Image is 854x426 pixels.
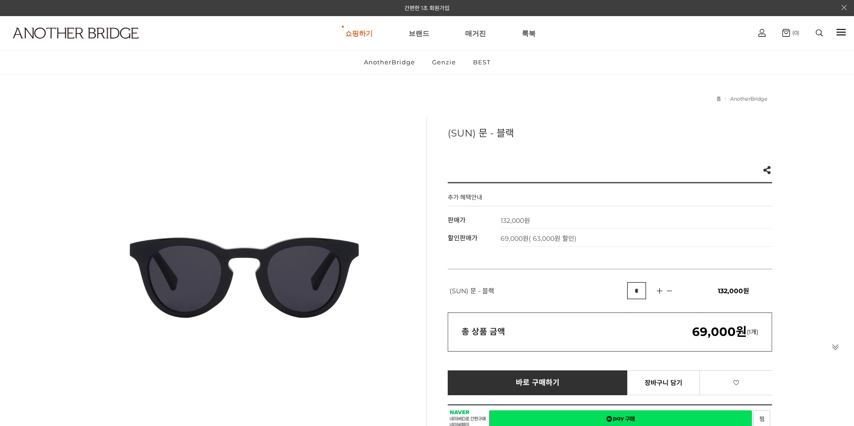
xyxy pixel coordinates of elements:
a: BEST [465,50,498,74]
a: 쇼핑하기 [345,17,373,50]
a: 룩북 [522,17,536,50]
a: 바로 구매하기 [448,370,628,395]
em: 69,000원 [692,324,747,339]
img: 수량감소 [663,287,675,295]
span: 판매가 [448,216,466,224]
img: cart [758,29,766,37]
a: 홈 [716,96,721,102]
img: logo [13,28,138,39]
span: 132,000원 [718,287,749,295]
strong: 총 상품 금액 [462,327,505,337]
img: cart [782,29,790,37]
h3: (SUN) 문 - 블랙 [448,125,772,139]
a: AnotherBridge [356,50,423,74]
strong: 132,000원 [501,216,530,225]
a: 장바구니 담기 [627,370,700,395]
span: 할인판매가 [448,234,478,242]
td: (SUN) 문 - 블랙 [448,269,627,312]
a: 간편한 1초 회원가입 [404,5,450,11]
a: logo [5,28,133,61]
span: 바로 구매하기 [516,379,560,387]
span: 69,000원 [501,234,577,243]
a: AnotherBridge [730,96,767,102]
img: 수량증가 [652,286,666,295]
span: (1개) [692,328,758,335]
a: 브랜드 [409,17,429,50]
span: ( 63,000원 할인) [529,234,577,243]
a: (0) [782,29,799,37]
h4: 추가 혜택안내 [448,193,482,206]
span: (0) [790,29,799,36]
img: search [816,29,823,36]
a: 매거진 [465,17,486,50]
a: Genzie [424,50,464,74]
